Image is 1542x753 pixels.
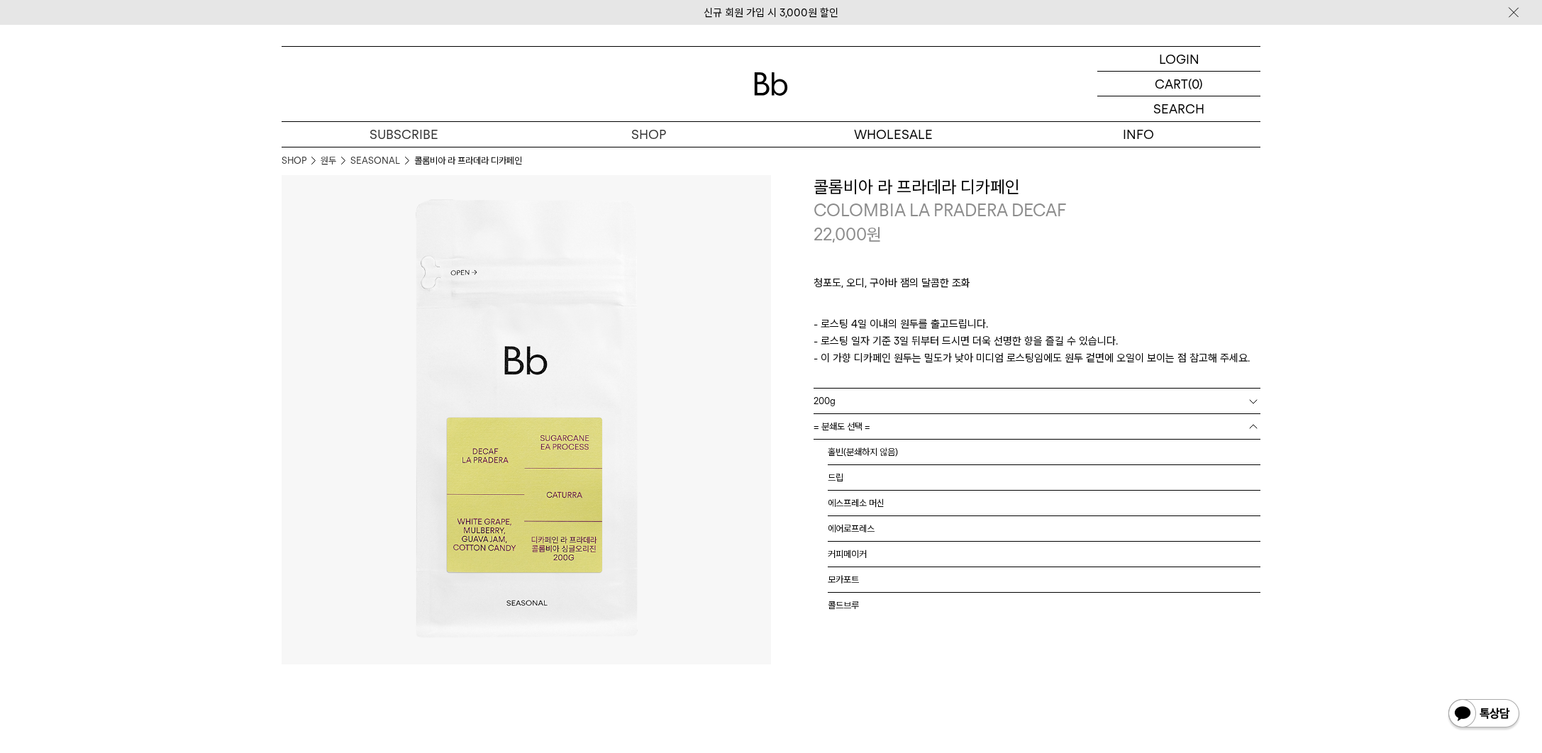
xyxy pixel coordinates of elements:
h3: 콜롬비아 라 프라데라 디카페인 [814,175,1260,199]
p: LOGIN [1159,47,1199,71]
a: 신규 회원 가입 시 3,000원 할인 [704,6,838,19]
li: 에스프레소 머신 [828,491,1260,516]
p: 22,000 [814,223,882,247]
img: 콜롬비아 라 프라데라 디카페인 [282,175,771,664]
p: WHOLESALE [771,122,1016,147]
a: LOGIN [1097,47,1260,72]
li: 모카포트 [828,567,1260,593]
a: SHOP [282,154,306,168]
li: 커피메이커 [828,542,1260,567]
p: - 로스팅 4일 이내의 원두를 출고드립니다. - 로스팅 일자 기준 3일 뒤부터 드시면 더욱 선명한 향을 즐길 수 있습니다. - 이 가향 디카페인 원두는 밀도가 낮아 미디엄 로... [814,316,1260,367]
p: COLOMBIA LA PRADERA DECAF [814,199,1260,223]
img: 카카오톡 채널 1:1 채팅 버튼 [1447,698,1521,732]
a: SUBSCRIBE [282,122,526,147]
a: 원두 [321,154,336,168]
p: (0) [1188,72,1203,96]
a: CART (0) [1097,72,1260,96]
p: 청포도, 오디, 구아바 잼의 달콤한 조화 [814,274,1260,299]
p: SEARCH [1153,96,1204,121]
li: 콜드브루 [828,593,1260,618]
li: 에어로프레스 [828,516,1260,542]
li: 홀빈(분쇄하지 않음) [828,440,1260,465]
li: 콜롬비아 라 프라데라 디카페인 [414,154,522,168]
a: SEASONAL [350,154,400,168]
p: ㅤ [814,299,1260,316]
a: SHOP [526,122,771,147]
p: CART [1155,72,1188,96]
span: 200g [814,389,836,413]
img: 로고 [754,72,788,96]
li: 드립 [828,465,1260,491]
span: = 분쇄도 선택 = [814,414,870,439]
span: 원 [867,224,882,245]
p: INFO [1016,122,1260,147]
